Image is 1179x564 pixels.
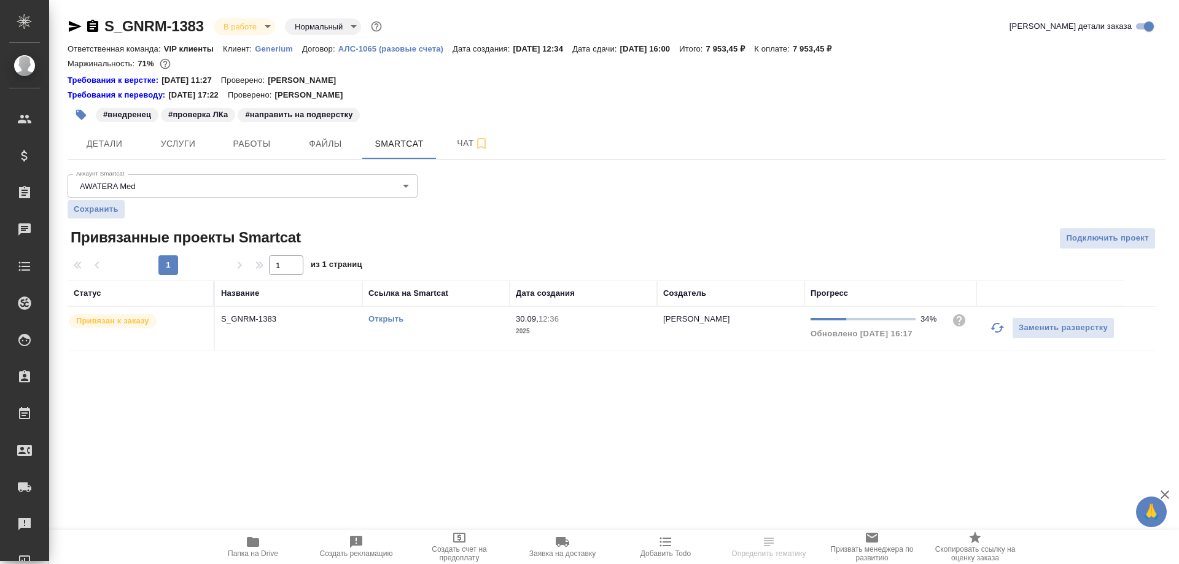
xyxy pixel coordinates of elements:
span: Файлы [296,136,355,152]
div: Создатель [663,287,706,299]
span: Сохранить [74,203,119,215]
div: Название [221,287,259,299]
div: Нажми, чтобы открыть папку с инструкцией [68,74,161,87]
div: В работе [214,18,275,35]
div: 34% [920,313,942,325]
p: #направить на подверстку [245,109,352,121]
div: AWATERA Med [68,174,418,198]
div: Нажми, чтобы открыть папку с инструкцией [68,89,168,101]
p: [DATE] 16:00 [620,44,680,53]
a: АЛС-1065 (разовые счета) [338,43,453,53]
div: Дата создания [516,287,575,299]
button: Доп статусы указывают на важность/срочность заказа [368,18,384,34]
a: Требования к верстке: [68,74,161,87]
p: Итого: [679,44,706,53]
a: Требования к переводу: [68,89,168,101]
p: [DATE] 12:34 [513,44,573,53]
p: 71% [138,59,157,68]
p: [DATE] 17:22 [168,89,228,101]
p: АЛС-1065 (разовые счета) [338,44,453,53]
p: Клиент: [223,44,255,53]
span: направить на подверстку [236,109,361,119]
span: [PERSON_NAME] детали заказа [1010,20,1132,33]
p: Дата сдачи: [572,44,620,53]
p: 2025 [516,325,651,338]
div: Прогресс [811,287,848,299]
button: Нормальный [291,21,346,32]
button: Заменить разверстку [1012,317,1115,339]
p: [PERSON_NAME] [663,314,730,323]
span: внедренец [95,109,160,119]
svg: Подписаться [474,136,489,151]
button: Подключить проект [1059,228,1156,249]
span: Подключить проект [1066,231,1149,245]
p: S_GNRM-1383 [221,313,356,325]
p: Ответственная команда: [68,44,164,53]
span: Работы [222,136,281,152]
div: В работе [285,18,361,35]
button: В работе [220,21,260,32]
p: Маржинальность: [68,59,138,68]
p: Привязан к заказу [76,315,149,327]
p: Договор: [302,44,338,53]
p: [PERSON_NAME] [274,89,352,101]
p: К оплате: [754,44,793,53]
a: Открыть [368,314,403,323]
span: проверка ЛКа [160,109,236,119]
a: S_GNRM-1383 [104,18,204,34]
div: Ссылка на Smartcat [368,287,448,299]
button: Добавить тэг [68,101,95,128]
span: Smartcat [370,136,429,152]
p: Проверено: [221,74,268,87]
span: Чат [443,136,502,151]
p: [DATE] 11:27 [161,74,221,87]
button: Обновить прогресс [982,313,1012,342]
a: Generium [255,43,302,53]
p: Дата создания: [453,44,513,53]
button: 1922.70 RUB; [157,56,173,72]
span: Заменить разверстку [1019,321,1108,335]
p: VIP клиенты [164,44,223,53]
span: Услуги [149,136,208,152]
button: AWATERA Med [76,181,139,191]
p: [PERSON_NAME] [268,74,345,87]
button: 🙏 [1136,496,1167,527]
p: Проверено: [228,89,275,101]
p: Generium [255,44,302,53]
p: 12:36 [539,314,559,323]
span: Обновлено [DATE] 16:17 [811,329,912,338]
span: Детали [75,136,134,152]
button: Скопировать ссылку для ЯМессенджера [68,19,82,34]
span: 🙏 [1141,499,1162,525]
p: 7 953,45 ₽ [793,44,841,53]
p: 30.09, [516,314,539,323]
div: Статус [74,287,101,299]
button: Скопировать ссылку [85,19,100,34]
span: Привязанные проекты Smartcat [68,228,301,247]
button: Сохранить [68,200,125,218]
p: #внедренец [103,109,151,121]
span: из 1 страниц [311,257,362,275]
p: 7 953,45 ₽ [706,44,755,53]
p: #проверка ЛКа [168,109,228,121]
